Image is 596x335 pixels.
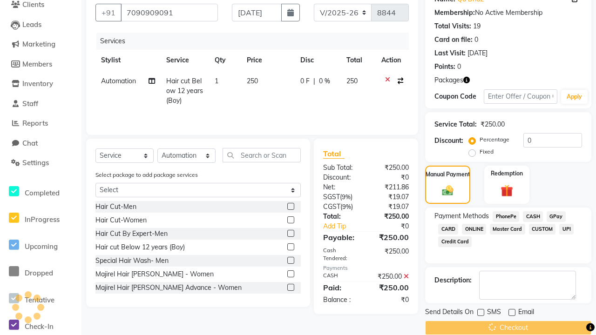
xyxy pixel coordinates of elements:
div: Total: [316,212,366,221]
span: Hair cut Below 12 years (Boy) [166,77,203,105]
div: Hair Cut-Men [95,202,136,212]
div: Payable: [316,232,366,243]
div: ₹250.00 [366,247,416,262]
div: Majirel Hair [PERSON_NAME] - Women [95,269,214,279]
div: Card on file: [434,35,473,45]
div: No Active Membership [434,8,582,18]
label: Redemption [491,169,523,178]
span: InProgress [25,215,60,224]
span: ONLINE [462,224,486,234]
span: Leads [22,20,41,29]
div: Paid: [316,282,366,293]
div: Hair cut Below 12 years (Boy) [95,242,185,252]
div: Majirel Hair [PERSON_NAME] Advance - Women [95,283,242,293]
span: 9% [342,203,351,210]
div: Net: [316,182,366,192]
div: Service Total: [434,120,477,129]
div: ₹250.00 [366,272,416,281]
span: SMS [487,307,501,319]
input: Search by Name/Mobile/Email/Code [121,4,218,21]
span: PhonePe [493,211,519,222]
div: ₹250.00 [366,163,416,173]
a: Inventory [2,79,79,89]
div: Discount: [434,136,463,146]
span: 0 F [300,76,310,86]
button: Apply [561,90,588,104]
div: Special Hair Wash- Men [95,256,169,266]
div: Total Visits: [434,21,471,31]
div: Description: [434,275,472,285]
input: Search or Scan [223,148,301,162]
span: Credit Card [438,236,472,247]
div: ₹250.00 [481,120,505,129]
div: ₹250.00 [366,212,416,221]
span: 9% [342,193,351,201]
div: Cash Tendered: [316,247,366,262]
div: ( ) [316,202,366,212]
span: CGST [323,202,340,211]
th: Qty [209,50,241,71]
label: Select package to add package services [95,171,198,179]
span: | [313,76,315,86]
div: ₹0 [374,221,416,231]
span: Completed [25,188,60,197]
th: Stylist [95,50,161,71]
span: 1 [215,77,218,85]
div: 0 [474,35,478,45]
span: Send Details On [425,307,474,319]
span: 250 [346,77,358,85]
div: 0 [457,62,461,72]
span: Reports [22,119,48,127]
div: Balance : [316,295,366,305]
div: ( ) [316,192,366,202]
div: ₹0 [366,295,416,305]
span: Members [22,60,52,68]
a: Members [2,59,79,70]
div: ₹0 [366,173,416,182]
th: Action [376,50,409,71]
a: Reports [2,118,79,129]
span: Marketing [22,40,55,48]
span: SGST [323,193,340,201]
span: Automation [101,77,136,85]
a: Settings [2,158,79,168]
div: ₹250.00 [366,282,416,293]
div: Coupon Code [434,92,484,101]
span: CARD [438,224,458,234]
div: Hair Cut By Expert-Men [95,229,168,239]
span: Upcoming [25,242,58,251]
span: Inventory [22,79,53,88]
button: +91 [95,4,122,21]
div: ₹250.00 [366,232,416,243]
div: ₹19.07 [366,202,416,212]
div: ₹19.07 [366,192,416,202]
div: Sub Total: [316,163,366,173]
label: Fixed [480,147,494,156]
div: Last Visit: [434,48,466,58]
span: Packages [434,75,463,85]
th: Service [161,50,209,71]
span: Staff [22,99,38,108]
span: Settings [22,158,49,167]
a: Marketing [2,39,79,50]
label: Manual Payment [426,170,470,179]
span: 250 [247,77,258,85]
img: _gift.svg [497,183,516,198]
span: Total [323,149,345,159]
span: Dropped [25,268,53,277]
div: [DATE] [467,48,488,58]
th: Total [341,50,376,71]
a: Staff [2,99,79,109]
span: CASH [523,211,543,222]
div: Discount: [316,173,366,182]
span: 0 % [319,76,330,86]
label: Percentage [480,135,509,144]
th: Price [241,50,295,71]
div: Payments [323,264,409,272]
input: Enter Offer / Coupon Code [484,89,557,104]
span: Master Card [490,224,525,234]
a: Leads [2,20,79,30]
span: CUSTOM [529,224,556,234]
span: Check-In [25,322,54,331]
span: Email [518,307,534,319]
